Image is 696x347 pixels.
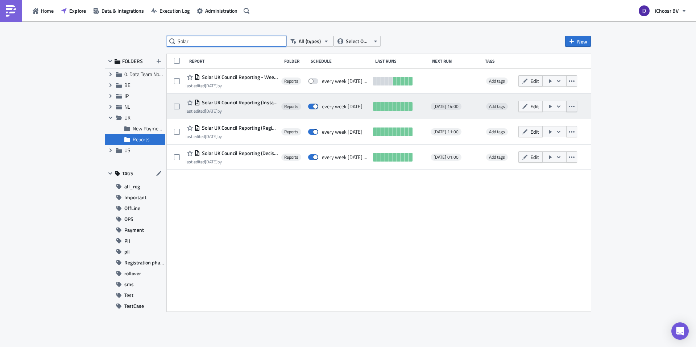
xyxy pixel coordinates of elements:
span: iChoosr BV [655,7,679,14]
div: last edited by [186,83,278,88]
div: Report [189,58,281,64]
span: Add tags [489,128,505,135]
span: All (types) [299,37,321,45]
button: Execution Log [148,5,193,16]
span: Execution Log [159,7,190,14]
span: Data & Integrations [101,7,144,14]
span: [DATE] 11:00 [434,129,459,135]
span: New [577,38,587,45]
span: FOLDERS [122,58,143,64]
span: Test [124,290,133,301]
span: Edit [530,128,539,135]
span: Reports [284,104,298,109]
span: Add tags [489,154,505,160]
button: all_reg [105,181,165,192]
button: sms [105,279,165,290]
button: Registration phase [105,257,165,268]
span: Add tags [486,78,508,85]
button: Payment [105,225,165,235]
span: New Payment Process Reports [133,125,199,132]
img: Avatar [638,5,650,17]
div: Last Runs [375,58,428,64]
button: Test [105,290,165,301]
input: Search Reports [167,36,286,47]
span: Add tags [489,103,505,110]
div: every week on Monday [322,103,362,110]
span: Administration [205,7,237,14]
button: Home [29,5,57,16]
span: Edit [530,77,539,85]
button: Administration [193,5,241,16]
span: Solar UK Council Reporting (Installation) new [200,99,278,106]
span: PII [124,235,130,246]
span: Important [124,192,146,203]
span: Solar UK Council Reporting (Registration) [200,125,278,131]
div: Folder [284,58,307,64]
span: OffLine [124,203,140,214]
div: Tags [485,58,515,64]
time: 2025-08-12T15:43:34Z [205,108,217,114]
span: OPS [124,214,133,225]
span: 0. Data Team Notebooks & Reports [124,70,199,78]
span: Solar UK Council Reporting (Decision) [200,150,278,156]
span: Home [41,7,54,14]
button: PII [105,235,165,246]
span: JP [124,92,129,100]
button: OPS [105,214,165,225]
time: 2025-08-12T15:41:15Z [205,133,217,140]
span: Edit [530,153,539,161]
button: Select Owner [333,36,381,47]
button: iChoosr BV [634,3,691,19]
time: 2025-04-23T13:13:26Z [205,82,217,89]
button: Edit [518,126,543,137]
button: Edit [518,75,543,87]
button: Explore [57,5,90,16]
button: pii [105,246,165,257]
span: Reports [133,135,150,143]
span: TAGS [122,170,133,177]
span: Add tags [489,78,505,84]
div: every week on Monday until September 23, 2025 [322,154,370,160]
span: TestCase [124,301,144,312]
span: sms [124,279,134,290]
span: NL [124,103,130,110]
img: PushMetrics [5,5,17,17]
button: rollover [105,268,165,279]
div: last edited by [186,159,278,164]
button: All (types) [286,36,333,47]
span: rollover [124,268,141,279]
span: pii [124,246,129,257]
div: Next Run [432,58,482,64]
span: all_reg [124,181,140,192]
span: BE [124,81,130,89]
span: UK [124,114,130,121]
span: US [124,146,130,154]
span: Payment [124,225,144,235]
span: Add tags [486,103,508,110]
span: Solar UK Council Reporting - Weekly (Installation) [200,74,278,80]
button: Important [105,192,165,203]
div: Schedule [311,58,372,64]
div: every week on Monday [322,129,362,135]
span: Registration phase [124,257,165,268]
button: Edit [518,101,543,112]
span: Add tags [486,154,508,161]
button: TestCase [105,301,165,312]
span: [DATE] 14:00 [434,104,459,109]
span: Select Owner [346,37,370,45]
div: every week on Monday until November 26, 2024 [322,78,370,84]
time: 2025-08-12T15:42:07Z [205,158,217,165]
div: last edited by [186,108,278,114]
button: New [565,36,591,47]
button: Data & Integrations [90,5,148,16]
span: Edit [530,103,539,110]
span: [DATE] 01:00 [434,154,459,160]
div: last edited by [186,134,278,139]
span: Reports [284,154,298,160]
span: Reports [284,129,298,135]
